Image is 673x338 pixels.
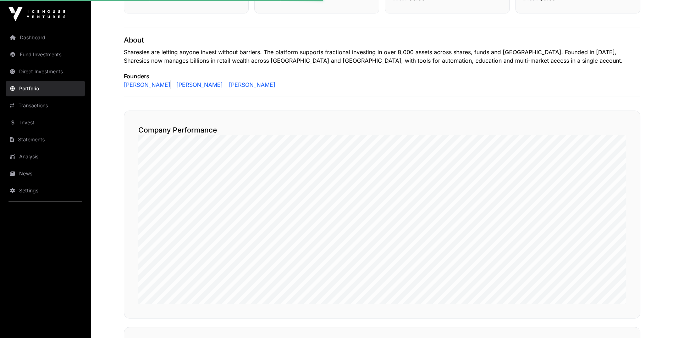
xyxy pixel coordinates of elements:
a: Portfolio [6,81,85,96]
a: [PERSON_NAME] [173,80,223,89]
a: [PERSON_NAME] [124,80,171,89]
a: Analysis [6,149,85,164]
a: Statements [6,132,85,147]
a: News [6,166,85,181]
a: [PERSON_NAME] [226,80,275,89]
a: Invest [6,115,85,130]
a: Transactions [6,98,85,113]
a: Settings [6,183,85,198]
img: Icehouse Ventures Logo [9,7,65,21]
h2: Company Performance [138,125,626,135]
p: Founders [124,72,640,80]
a: Direct Investments [6,64,85,79]
iframe: Chat Widget [638,304,673,338]
a: Dashboard [6,30,85,45]
p: About [124,35,640,45]
a: Fund Investments [6,47,85,62]
p: Sharesies are letting anyone invest without barriers. The platform supports fractional investing ... [124,48,640,65]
